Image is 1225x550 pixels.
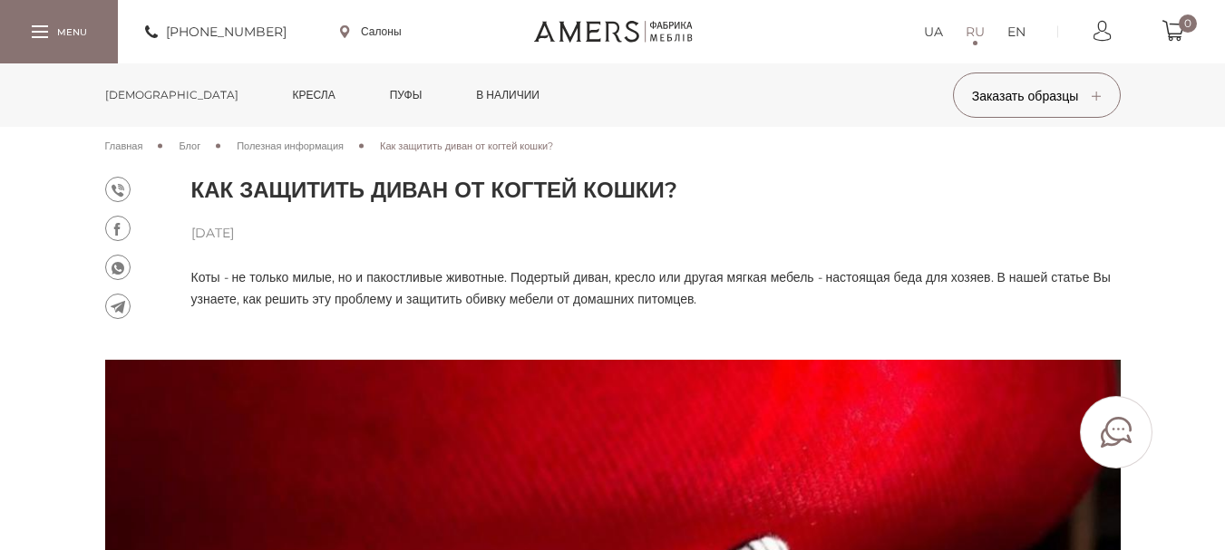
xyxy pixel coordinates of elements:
[191,222,1121,244] span: [DATE]
[1007,21,1026,43] a: EN
[179,140,200,152] span: Блог
[145,21,287,43] a: [PHONE_NUMBER]
[191,266,1121,310] p: Коты - не только милые, но и пакостливые животные. Подертый диван, кресло или другая мягкая мебел...
[462,63,553,127] a: в наличии
[191,177,1121,204] h1: Как защитить диван от когтей кошки?
[376,63,436,127] a: Пуфы
[953,72,1121,118] button: Заказать образцы
[340,24,402,40] a: Салоны
[279,63,349,127] a: Кресла
[237,140,344,152] span: Полезная информация
[237,138,344,154] a: Полезная информация
[966,21,985,43] a: RU
[1179,14,1197,33] span: 0
[92,63,252,127] a: [DEMOGRAPHIC_DATA]
[105,138,143,154] a: Главная
[924,21,943,43] a: UA
[179,138,200,154] a: Блог
[972,88,1102,104] span: Заказать образцы
[105,140,143,152] span: Главная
